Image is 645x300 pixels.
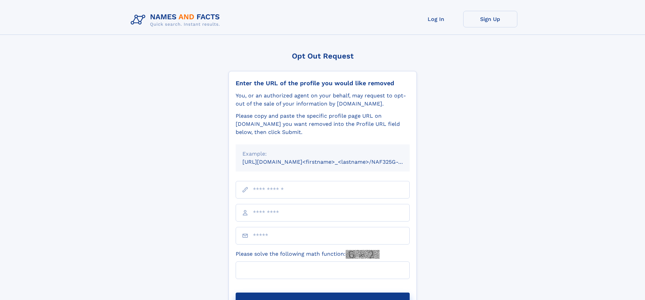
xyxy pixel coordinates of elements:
[242,150,403,158] div: Example:
[236,112,410,136] div: Please copy and paste the specific profile page URL on [DOMAIN_NAME] you want removed into the Pr...
[409,11,463,27] a: Log In
[463,11,517,27] a: Sign Up
[236,92,410,108] div: You, or an authorized agent on your behalf, may request to opt-out of the sale of your informatio...
[236,250,380,259] label: Please solve the following math function:
[229,52,417,60] div: Opt Out Request
[236,79,410,87] div: Enter the URL of the profile you would like removed
[128,11,225,29] img: Logo Names and Facts
[242,159,423,165] small: [URL][DOMAIN_NAME]<firstname>_<lastname>/NAF325G-xxxxxxxx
